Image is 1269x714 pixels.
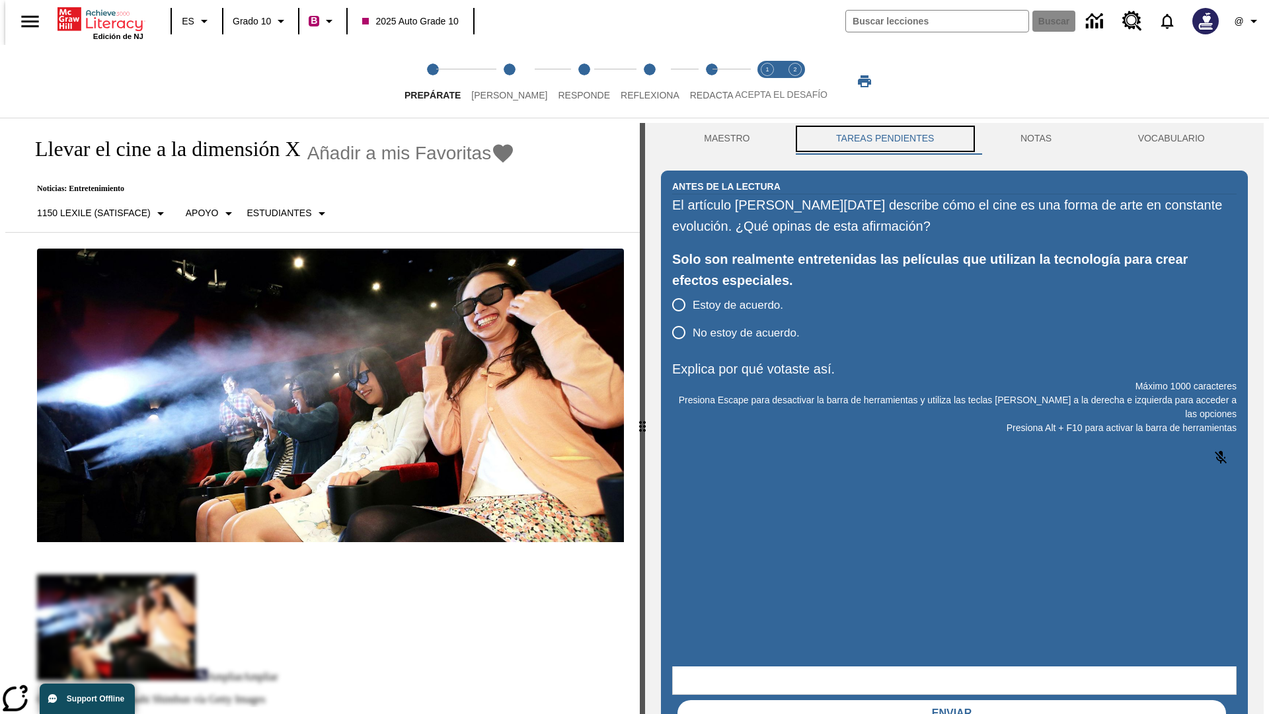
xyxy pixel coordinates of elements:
button: Escoja un nuevo avatar [1184,4,1227,38]
p: Noticias: Entretenimiento [21,184,515,194]
button: Prepárate step 1 of 5 [394,45,471,118]
button: Añadir a mis Favoritas - Llevar el cine a la dimensión X [307,141,516,165]
button: Maestro [661,123,793,155]
button: Haga clic para activar la función de reconocimiento de voz [1205,442,1237,473]
span: Grado 10 [233,15,271,28]
button: Acepta el desafío contesta step 2 of 2 [776,45,814,118]
div: poll [672,291,810,346]
div: Solo son realmente entretenidas las películas que utilizan la tecnología para crear efectos espec... [672,249,1237,291]
span: Estoy de acuerdo. [693,297,783,314]
button: Grado: Grado 10, Elige un grado [227,9,294,33]
button: Acepta el desafío lee step 1 of 2 [748,45,787,118]
img: El panel situado frente a los asientos rocía con agua nebulizada al feliz público en un cine equi... [37,249,624,542]
div: Pulsa la tecla de intro o la barra espaciadora y luego presiona las flechas de derecha e izquierd... [640,123,645,714]
button: TAREAS PENDIENTES [793,123,978,155]
span: Edición de NJ [93,32,143,40]
div: Portada [58,5,143,40]
a: Centro de recursos, Se abrirá en una pestaña nueva. [1114,3,1150,39]
text: 1 [765,66,769,73]
span: Redacta [690,90,734,100]
h2: Antes de la lectura [672,179,781,194]
h1: Llevar el cine a la dimensión X [21,137,301,161]
span: 2025 Auto Grade 10 [362,15,458,28]
div: reading [5,123,640,707]
button: Lenguaje: ES, Selecciona un idioma [176,9,218,33]
p: 1150 Lexile (Satisface) [37,206,151,220]
span: B [311,13,317,29]
button: Boost El color de la clase es rojo violeta. Cambiar el color de la clase. [303,9,342,33]
div: El artículo [PERSON_NAME][DATE] describe cómo el cine es una forma de arte en constante evolución... [672,194,1237,237]
span: ES [182,15,194,28]
button: Responde step 3 of 5 [547,45,621,118]
button: VOCABULARIO [1095,123,1248,155]
div: activity [645,123,1264,714]
body: Explica por qué votaste así. Máximo 1000 caracteres Presiona Alt + F10 para activar la barra de h... [5,11,193,22]
p: Explica por qué votaste así. [672,358,1237,379]
p: Apoyo [186,206,219,220]
span: Prepárate [404,90,461,100]
p: Presiona Escape para desactivar la barra de herramientas y utiliza las teclas [PERSON_NAME] a la ... [672,393,1237,421]
span: Añadir a mis Favoritas [307,143,492,164]
span: @ [1234,15,1243,28]
button: Tipo de apoyo, Apoyo [180,202,242,225]
button: Seleccionar estudiante [242,202,335,225]
a: Notificaciones [1150,4,1184,38]
text: 2 [793,66,796,73]
span: No estoy de acuerdo. [693,325,800,342]
button: Abrir el menú lateral [11,2,50,41]
span: Responde [558,90,610,100]
button: Imprimir [843,69,886,93]
p: Presiona Alt + F10 para activar la barra de herramientas [672,421,1237,435]
span: Reflexiona [621,90,679,100]
button: NOTAS [978,123,1095,155]
span: Support Offline [67,694,124,703]
button: Perfil/Configuración [1227,9,1269,33]
button: Reflexiona step 4 of 5 [610,45,690,118]
span: [PERSON_NAME] [471,90,547,100]
button: Support Offline [40,684,135,714]
button: Lee step 2 of 5 [461,45,558,118]
button: Redacta step 5 of 5 [679,45,744,118]
div: Instructional Panel Tabs [661,123,1248,155]
p: Máximo 1000 caracteres [672,379,1237,393]
span: ACEPTA EL DESAFÍO [735,89,827,100]
p: Estudiantes [247,206,312,220]
input: Buscar campo [846,11,1028,32]
a: Centro de información [1078,3,1114,40]
img: Avatar [1192,8,1219,34]
button: Seleccione Lexile, 1150 Lexile (Satisface) [32,202,174,225]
